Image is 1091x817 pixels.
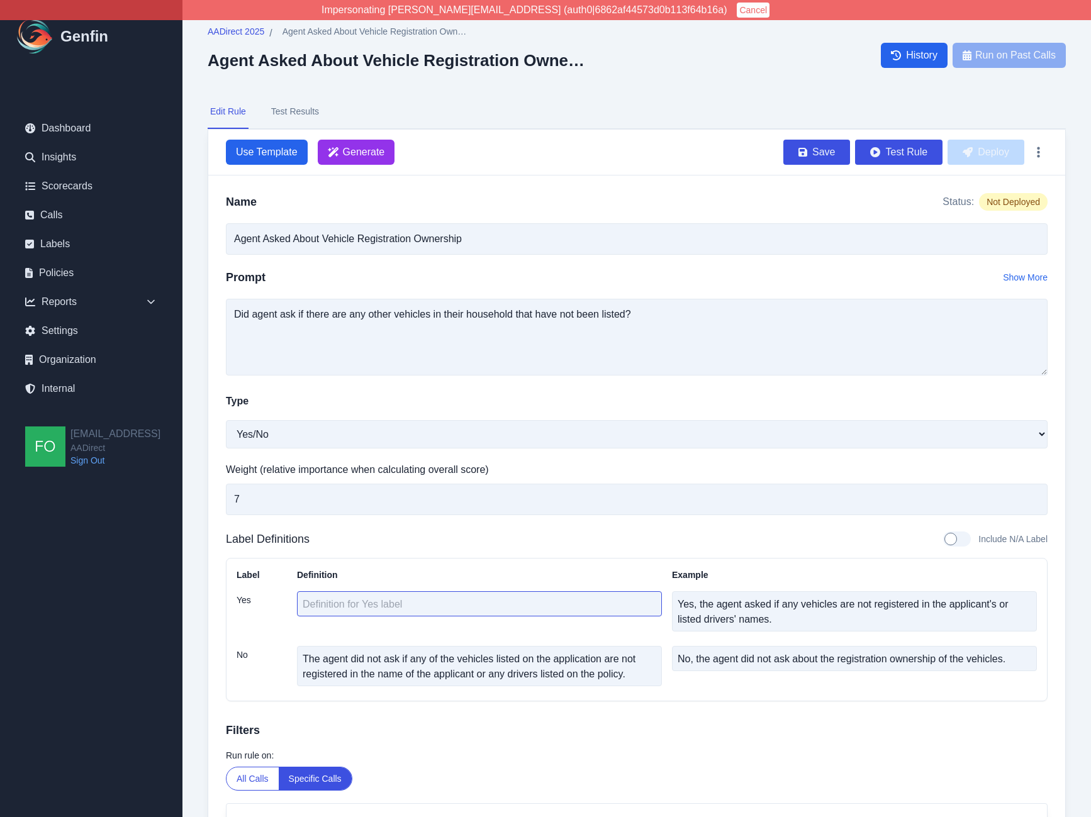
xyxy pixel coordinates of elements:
textarea: Did agent ask if there are any other vehicles in their household that have not been listed? [226,299,1048,375]
h1: Genfin [60,26,108,47]
button: Show More [1003,271,1048,284]
input: Write your rule name here [226,223,1048,255]
button: Generate [318,140,395,165]
button: Use Template [226,140,308,165]
span: Not Deployed [979,193,1048,211]
a: Labels [15,231,167,257]
div: Reports [15,289,167,314]
button: Specific Calls [279,767,352,790]
div: Example [672,569,1037,581]
h2: Prompt [226,269,266,286]
a: Insights [15,145,167,170]
button: Deploy [948,140,1024,165]
span: Generate [343,145,385,160]
label: Weight (relative importance when calculating overall score) [226,462,1048,477]
a: History [881,43,948,68]
label: Type [226,394,249,409]
h3: Filters [226,721,1048,739]
span: AADirect [70,442,160,454]
span: / [269,26,272,41]
button: Edit Rule [208,95,249,129]
a: Calls [15,203,167,228]
span: Agent Asked About Vehicle Registration Ownership [283,25,471,38]
textarea: The agent did not ask if any of the vehicles listed on the application are not registered in the ... [297,646,662,686]
a: Scorecards [15,174,167,199]
div: Definition [297,569,662,581]
button: Save [783,140,850,165]
a: Settings [15,318,167,343]
div: Label [237,569,287,581]
span: AADirect 2025 [208,25,264,38]
label: Run rule on: [226,749,1048,762]
button: Run on Past Calls [953,43,1066,68]
div: No [237,646,287,691]
h2: Agent Asked About Vehicle Registration Ownership [208,51,585,70]
h2: [EMAIL_ADDRESS] [70,426,160,442]
button: All Calls [227,767,279,790]
span: Run on Past Calls [975,48,1056,63]
span: History [906,48,937,63]
h2: Name [226,193,257,211]
div: Yes [237,591,287,636]
a: Policies [15,260,167,286]
button: Cancel [737,3,769,18]
a: AADirect 2025 [208,25,264,41]
button: Test Rule [855,140,943,165]
a: Sign Out [70,454,160,467]
img: founders@genfin.ai [25,426,65,467]
a: Organization [15,347,167,372]
span: Status: [943,194,974,209]
img: Logo [15,16,55,57]
span: Include N/A Label [978,533,1048,545]
textarea: No, the agent did not ask about the registration ownership of the vehicles. [672,646,1037,671]
a: Internal [15,376,167,401]
textarea: Yes, the agent asked if any vehicles are not registered in the applicant's or listed drivers' names. [672,591,1037,631]
button: Test Results [269,95,322,129]
a: Dashboard [15,116,167,141]
h3: Label Definitions [226,530,310,548]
